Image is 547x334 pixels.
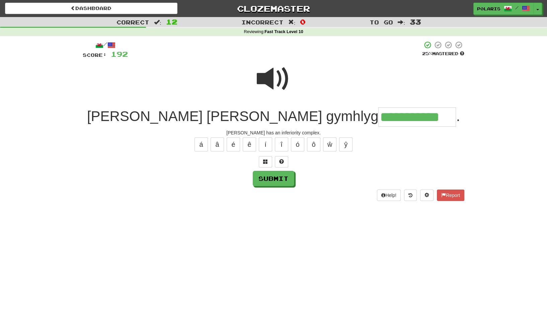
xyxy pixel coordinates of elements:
[275,156,288,168] button: Single letter hint - you only get 1 per sentence and score half the points! alt+h
[300,18,306,26] span: 0
[477,6,500,12] span: p0laris
[456,108,460,124] span: .
[116,19,149,25] span: Correct
[473,3,534,15] a: p0laris /
[307,137,320,151] button: ô
[275,137,288,151] button: î
[377,190,401,201] button: Help!
[83,52,107,58] span: Score:
[166,18,177,26] span: 12
[187,3,360,14] a: Clozemaster
[87,108,379,124] span: [PERSON_NAME] [PERSON_NAME] gymhlyg
[323,137,336,151] button: ŵ
[515,5,519,10] span: /
[291,137,304,151] button: ó
[259,137,272,151] button: í
[111,50,128,58] span: 192
[253,171,294,186] button: Submit
[339,137,353,151] button: ŷ
[154,19,161,25] span: :
[422,51,464,57] div: Mastered
[5,3,177,14] a: Dashboard
[259,156,272,168] button: Switch sentence to multiple choice alt+p
[211,137,224,151] button: â
[398,19,405,25] span: :
[264,29,303,34] strong: Fast Track Level 10
[288,19,296,25] span: :
[422,51,432,56] span: 25 %
[370,19,393,25] span: To go
[410,18,421,26] span: 33
[241,19,284,25] span: Incorrect
[404,190,417,201] button: Round history (alt+y)
[437,190,464,201] button: Report
[83,41,128,49] div: /
[243,137,256,151] button: ê
[227,137,240,151] button: é
[83,129,464,136] div: [PERSON_NAME] has an inferiority complex.
[194,137,208,151] button: á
